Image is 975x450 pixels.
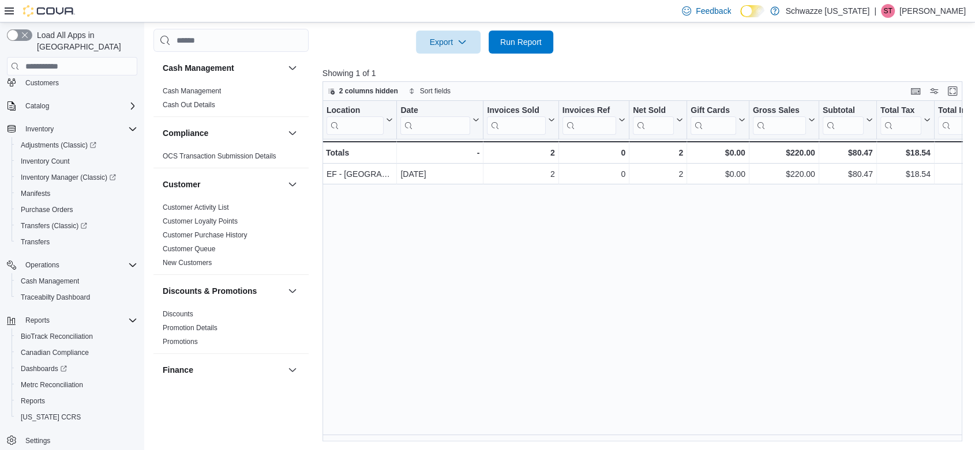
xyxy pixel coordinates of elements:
[163,259,212,267] a: New Customers
[16,138,101,152] a: Adjustments (Classic)
[16,154,74,168] a: Inventory Count
[163,179,200,190] h3: Customer
[400,105,479,135] button: Date
[927,84,941,98] button: Display options
[16,219,92,233] a: Transfers (Classic)
[16,274,84,288] a: Cash Management
[487,105,554,135] button: Invoices Sold
[562,146,625,160] div: 0
[327,105,384,116] div: Location
[487,105,545,116] div: Invoices Sold
[16,346,137,360] span: Canadian Compliance
[12,361,142,377] a: Dashboards
[21,313,54,327] button: Reports
[500,36,542,48] span: Run Report
[740,5,764,17] input: Dark Mode
[163,101,215,109] a: Cash Out Details
[633,167,683,181] div: 2
[489,31,553,54] button: Run Report
[21,277,79,286] span: Cash Management
[2,312,142,328] button: Reports
[163,62,283,74] button: Cash Management
[153,307,309,353] div: Discounts & Promotions
[16,362,137,376] span: Dashboards
[25,260,59,270] span: Operations
[16,378,88,392] a: Metrc Reconciliation
[12,345,142,361] button: Canadian Compliance
[153,84,309,116] div: Cash Management
[487,105,545,135] div: Invoices Sold
[753,146,815,160] div: $220.00
[691,105,745,135] button: Gift Cards
[16,187,137,201] span: Manifests
[25,316,50,325] span: Reports
[163,245,215,253] a: Customer Queue
[909,84,922,98] button: Keyboard shortcuts
[823,146,873,160] div: $80.47
[163,338,198,346] a: Promotions
[21,313,137,327] span: Reports
[691,146,745,160] div: $0.00
[740,17,741,18] span: Dark Mode
[286,61,299,75] button: Cash Management
[16,203,78,217] a: Purchase Orders
[12,393,142,409] button: Reports
[2,121,142,137] button: Inventory
[753,105,806,135] div: Gross Sales
[163,62,234,74] h3: Cash Management
[286,177,299,191] button: Customer
[16,203,137,217] span: Purchase Orders
[25,436,50,445] span: Settings
[12,409,142,425] button: [US_STATE] CCRS
[21,205,73,214] span: Purchase Orders
[163,389,218,397] a: GL Account Totals
[21,293,90,302] span: Traceabilty Dashboard
[163,364,193,376] h3: Finance
[21,157,70,166] span: Inventory Count
[2,98,142,114] button: Catalog
[633,105,683,135] button: Net Sold
[562,105,625,135] button: Invoices Ref
[21,173,116,182] span: Inventory Manager (Classic)
[163,217,238,225] a: Customer Loyalty Points
[2,432,142,449] button: Settings
[823,167,873,181] div: $80.47
[16,394,137,408] span: Reports
[16,346,93,360] a: Canadian Compliance
[633,105,674,116] div: Net Sold
[16,362,72,376] a: Dashboards
[785,4,869,18] p: Schwazze [US_STATE]
[2,74,142,90] button: Customers
[286,126,299,140] button: Compliance
[21,75,137,89] span: Customers
[16,330,137,343] span: BioTrack Reconciliation
[420,86,451,96] span: Sort fields
[823,105,873,135] button: Subtotal
[163,324,217,332] a: Promotion Details
[163,323,217,332] span: Promotion Details
[691,105,736,135] div: Gift Card Sales
[21,413,81,422] span: [US_STATE] CCRS
[16,235,54,249] a: Transfers
[880,167,931,181] div: $18.54
[753,167,815,181] div: $220.00
[21,76,63,90] a: Customers
[633,105,674,135] div: Net Sold
[163,127,283,139] button: Compliance
[562,105,616,116] div: Invoices Ref
[163,364,283,376] button: Finance
[12,153,142,169] button: Inventory Count
[16,394,50,408] a: Reports
[286,363,299,377] button: Finance
[881,4,895,18] div: Sarah Tipton
[12,328,142,345] button: BioTrack Reconciliation
[633,146,683,160] div: 2
[12,137,142,153] a: Adjustments (Classic)
[163,285,257,297] h3: Discounts & Promotions
[21,237,50,247] span: Transfers
[153,201,309,274] div: Customer
[753,105,815,135] button: Gross Sales
[16,290,137,304] span: Traceabilty Dashboard
[880,105,931,135] button: Total Tax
